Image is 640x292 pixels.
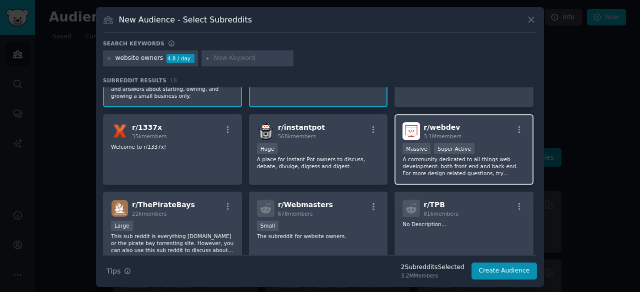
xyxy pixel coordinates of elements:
p: No Description... [402,221,525,228]
span: r/ webdev [423,123,460,131]
span: 22k members [132,211,166,217]
p: A community dedicated to all things web development: both front-end and back-end. For more design... [402,156,525,177]
h3: Search keywords [103,40,164,47]
img: webdev [402,122,420,140]
p: The subreddit for website owners. [257,233,380,240]
div: website owners [115,54,163,63]
img: 1337x [111,122,128,140]
span: 35k members [132,133,166,139]
div: 3.2M Members [401,272,464,279]
div: 2 Subreddit s Selected [401,263,464,272]
h3: New Audience - Select Subreddits [119,14,252,25]
button: Tips [103,263,134,280]
div: Super Active [434,143,474,154]
span: 3.1M members [423,133,461,139]
span: 18 [170,77,177,83]
span: Tips [106,266,120,277]
div: Large [111,221,133,231]
span: 568k members [278,133,316,139]
div: Small [257,221,278,231]
button: Create Audience [471,263,537,280]
span: 81k members [423,211,458,217]
span: r/ Webmasters [278,201,333,209]
p: This sub is not for advertisements! Questions and answers about starting, owning, and growing a s... [111,78,234,99]
span: r/ TPB [423,201,445,209]
span: 678 members [278,211,313,217]
p: Welcome to r/1337x! [111,143,234,150]
input: New Keyword [214,54,290,63]
span: r/ instantpot [278,123,325,131]
div: 4.8 / day [166,54,194,63]
span: Subreddit Results [103,77,166,84]
img: ThePirateBays [111,200,128,217]
span: r/ ThePirateBays [132,201,195,209]
div: Huge [257,143,278,154]
p: A place for Instant Pot owners to discuss, debate, divulge, digress and digest. [257,156,380,170]
div: Massive [402,143,430,154]
p: This sub reddit is everything [DOMAIN_NAME] or the pirate bay torrenting site. However, you can a... [111,233,234,254]
span: r/ 1337x [132,123,162,131]
img: instantpot [257,122,274,140]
